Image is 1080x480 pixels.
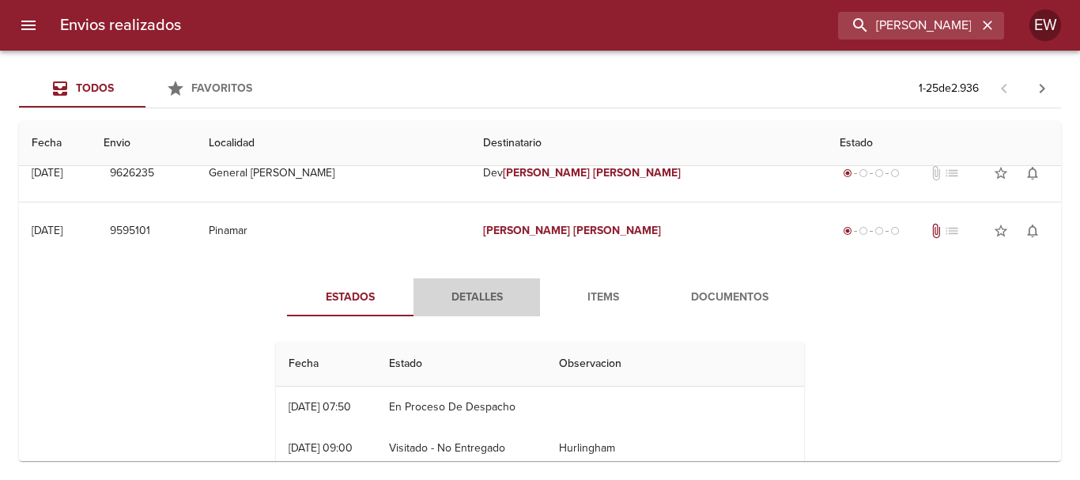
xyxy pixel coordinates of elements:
[91,121,197,166] th: Envio
[32,166,62,180] div: [DATE]
[985,157,1017,189] button: Agregar a favoritos
[470,121,828,166] th: Destinatario
[19,70,272,108] div: Tabs Envios
[9,6,47,44] button: menu
[890,226,900,236] span: radio_button_unchecked
[573,224,661,237] em: [PERSON_NAME]
[1025,223,1040,239] span: notifications_none
[985,215,1017,247] button: Agregar a favoritos
[843,226,852,236] span: radio_button_checked
[843,168,852,178] span: radio_button_checked
[376,387,546,428] td: En Proceso De Despacho
[985,80,1023,96] span: Pagina anterior
[546,342,804,387] th: Observacion
[993,165,1009,181] span: star_border
[890,168,900,178] span: radio_button_unchecked
[874,168,884,178] span: radio_button_unchecked
[76,81,114,95] span: Todos
[191,81,252,95] span: Favoritos
[60,13,181,38] h6: Envios realizados
[1017,157,1048,189] button: Activar notificaciones
[287,278,793,316] div: Tabs detalle de guia
[503,166,591,180] em: [PERSON_NAME]
[928,165,944,181] span: No tiene documentos adjuntos
[840,223,903,239] div: Generado
[838,12,977,40] input: buscar
[104,159,160,188] button: 9626235
[19,121,91,166] th: Fecha
[32,224,62,237] div: [DATE]
[928,223,944,239] span: Tiene documentos adjuntos
[483,224,571,237] em: [PERSON_NAME]
[1017,215,1048,247] button: Activar notificaciones
[859,168,868,178] span: radio_button_unchecked
[1029,9,1061,41] div: Abrir información de usuario
[944,165,960,181] span: No tiene pedido asociado
[676,288,784,308] span: Documentos
[993,223,1009,239] span: star_border
[874,226,884,236] span: radio_button_unchecked
[276,342,376,387] th: Fecha
[1029,9,1061,41] div: EW
[944,223,960,239] span: No tiene pedido asociado
[196,121,470,166] th: Localidad
[289,441,353,455] div: [DATE] 09:00
[196,145,470,202] td: General [PERSON_NAME]
[593,166,681,180] em: [PERSON_NAME]
[546,428,804,469] td: Hurlingham
[376,342,546,387] th: Estado
[110,164,154,183] span: 9626235
[110,221,150,241] span: 9595101
[1023,70,1061,108] span: Pagina siguiente
[919,81,979,96] p: 1 - 25 de 2.936
[196,202,470,259] td: Pinamar
[423,288,531,308] span: Detalles
[549,288,657,308] span: Items
[840,165,903,181] div: Generado
[1025,165,1040,181] span: notifications_none
[104,217,157,246] button: 9595101
[289,400,351,414] div: [DATE] 07:50
[827,121,1061,166] th: Estado
[296,288,404,308] span: Estados
[859,226,868,236] span: radio_button_unchecked
[470,145,828,202] td: Dev
[376,428,546,469] td: Visitado - No Entregado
